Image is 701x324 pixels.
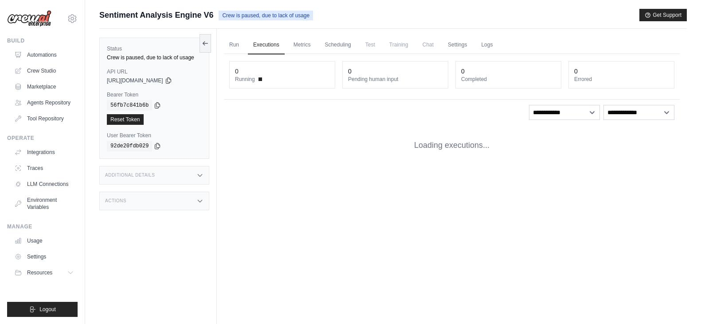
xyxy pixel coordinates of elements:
[11,250,78,264] a: Settings
[235,76,255,83] span: Running
[105,198,126,204] h3: Actions
[461,76,556,83] dt: Completed
[39,306,56,313] span: Logout
[105,173,155,178] h3: Additional Details
[11,161,78,175] a: Traces
[7,223,78,230] div: Manage
[348,76,443,83] dt: Pending human input
[107,68,202,75] label: API URL
[574,76,669,83] dt: Errored
[11,177,78,191] a: LLM Connections
[7,135,78,142] div: Operate
[443,36,472,54] a: Settings
[107,91,202,98] label: Bearer Token
[11,266,78,280] button: Resources
[7,10,51,27] img: Logo
[360,36,380,54] span: Test
[107,132,202,139] label: User Bearer Token
[7,37,78,44] div: Build
[384,36,414,54] span: Training is not available until the deployment is complete
[417,36,439,54] span: Chat is not available until the deployment is complete
[11,145,78,159] a: Integrations
[319,36,356,54] a: Scheduling
[7,302,78,317] button: Logout
[639,9,687,21] button: Get Support
[11,64,78,78] a: Crew Studio
[27,269,52,276] span: Resources
[235,67,239,76] div: 0
[11,193,78,214] a: Environment Variables
[107,54,202,61] div: Crew is paused, due to lack of usage
[11,80,78,94] a: Marketplace
[107,100,152,111] code: 56fb7c841b6b
[476,36,498,54] a: Logs
[107,141,152,151] code: 92de20fdb029
[574,67,578,76] div: 0
[11,234,78,248] a: Usage
[99,9,213,21] span: Sentiment Analysis Engine V6
[248,36,285,54] a: Executions
[288,36,316,54] a: Metrics
[107,77,163,84] span: [URL][DOMAIN_NAME]
[219,11,313,20] span: Crew is paused, due to lack of usage
[348,67,352,76] div: 0
[461,67,465,76] div: 0
[224,125,680,166] div: Loading executions...
[107,114,144,125] a: Reset Token
[11,48,78,62] a: Automations
[107,45,202,52] label: Status
[11,96,78,110] a: Agents Repository
[11,112,78,126] a: Tool Repository
[224,36,244,54] a: Run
